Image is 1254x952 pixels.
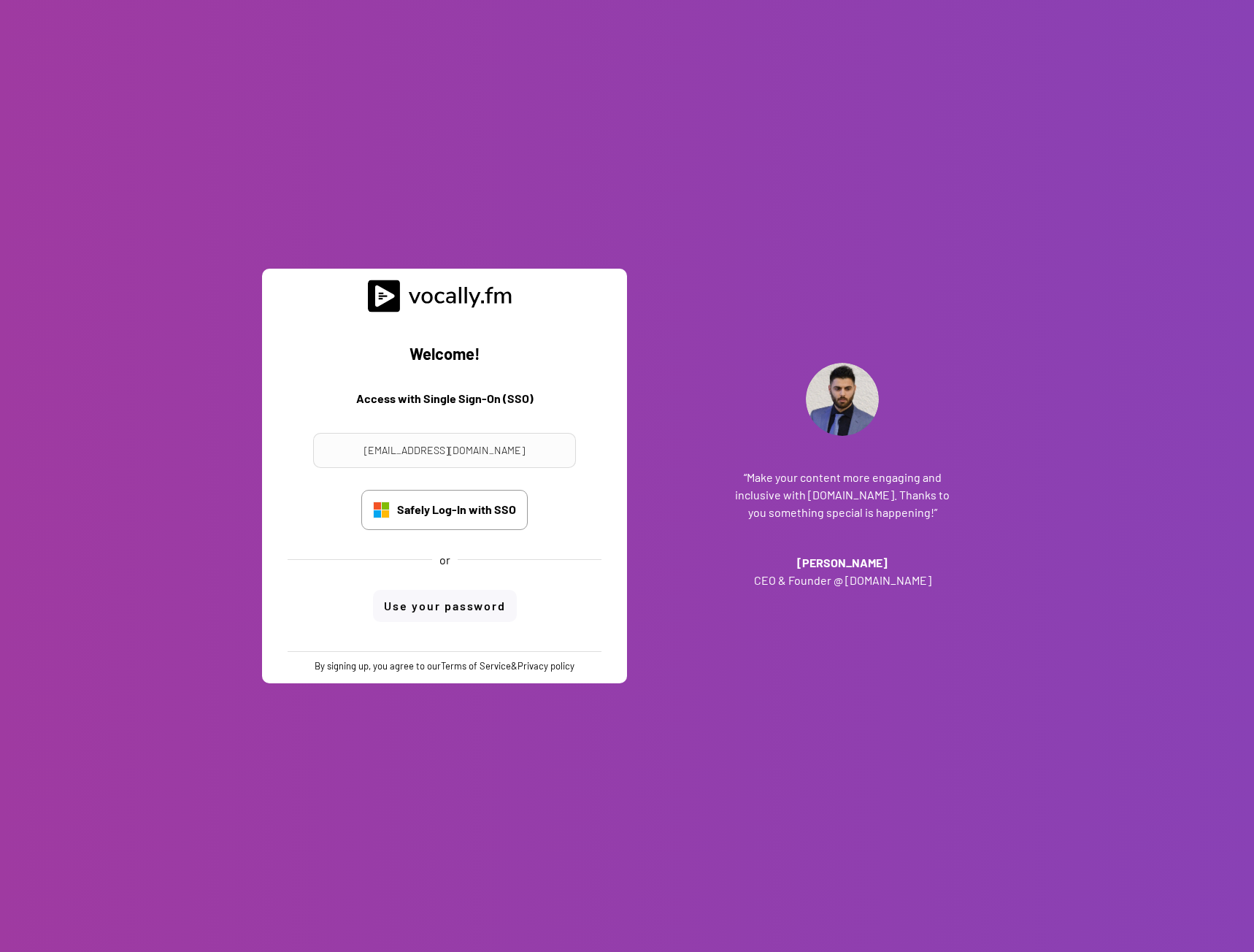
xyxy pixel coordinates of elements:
a: Privacy policy [518,660,574,672]
h3: [PERSON_NAME] [733,554,952,572]
div: or [439,552,450,568]
img: Microsoft_logo.svg [373,502,390,518]
h2: Welcome! [273,342,616,368]
img: vocally%20logo.svg [368,280,521,312]
a: Terms of Service [441,660,511,672]
img: Addante_Profile.png [806,363,879,436]
h3: Access with Single Sign-On (SSO) [273,390,616,416]
button: Use your password [373,590,517,622]
div: Safely Log-In with SSO [397,502,516,518]
h3: “Make your content more engaging and inclusive with [DOMAIN_NAME]. Thanks to you something specia... [733,469,952,521]
h3: CEO & Founder @ [DOMAIN_NAME] [733,572,952,589]
div: By signing up, you agree to our & [315,659,574,672]
input: Your email [313,433,576,468]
